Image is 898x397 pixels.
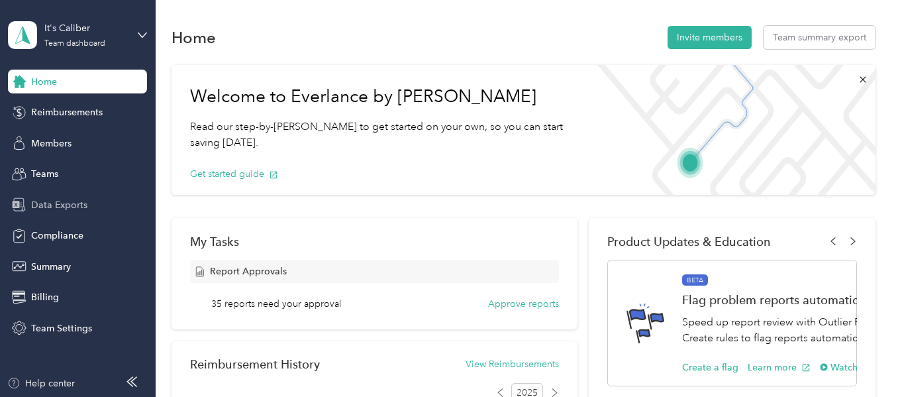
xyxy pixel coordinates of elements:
h1: Flag problem reports automatically [682,293,893,307]
button: Approve reports [488,297,559,311]
div: It's Caliber [44,21,127,35]
span: Compliance [31,229,83,243]
h1: Welcome to Everlance by [PERSON_NAME] [190,86,568,107]
span: Billing [31,290,59,304]
button: Create a flag [682,361,738,374]
img: Welcome to everlance [586,65,875,195]
span: Product Updates & Education [607,235,771,249]
p: Speed up report review with Outlier Flags. Create rules to flag reports automatically. [682,314,893,347]
button: Get started guide [190,167,278,181]
button: Watch Tutorial [820,361,893,374]
div: Team dashboard [44,40,105,48]
span: Members [31,137,72,150]
span: Team Settings [31,321,92,335]
button: View Reimbursements [466,357,559,371]
span: 35 reports need your approval [211,297,341,311]
span: BETA [682,274,708,286]
button: Invite members [668,26,752,49]
button: Learn more [748,361,811,374]
span: Teams [31,167,58,181]
span: Reimbursements [31,105,103,119]
button: Team summary export [764,26,875,49]
button: Help center [7,376,75,390]
span: Report Approvals [210,264,287,278]
iframe: Everlance-gr Chat Button Frame [824,323,898,397]
h2: Reimbursement History [190,357,320,371]
span: Home [31,75,57,89]
div: My Tasks [190,235,558,249]
span: Data Exports [31,198,87,212]
h1: Home [172,30,216,44]
span: Summary [31,260,71,274]
p: Read our step-by-[PERSON_NAME] to get started on your own, so you can start saving [DATE]. [190,119,568,151]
